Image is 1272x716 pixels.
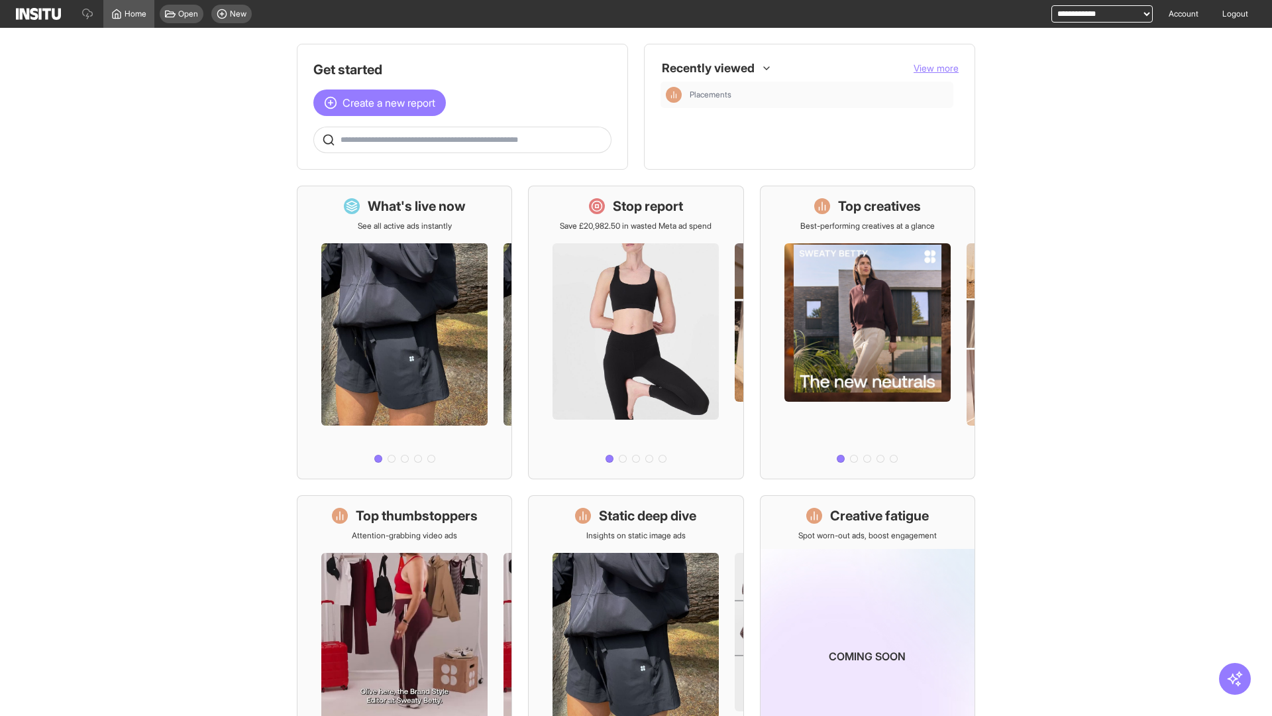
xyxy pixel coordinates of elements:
img: Logo [16,8,61,20]
p: Attention-grabbing video ads [352,530,457,541]
span: Open [178,9,198,19]
span: Placements [690,89,948,100]
span: New [230,9,246,19]
button: View more [914,62,959,75]
span: View more [914,62,959,74]
button: Create a new report [313,89,446,116]
a: Top creativesBest-performing creatives at a glance [760,186,975,479]
a: What's live nowSee all active ads instantly [297,186,512,479]
a: Stop reportSave £20,982.50 in wasted Meta ad spend [528,186,743,479]
p: Insights on static image ads [586,530,686,541]
span: Create a new report [343,95,435,111]
h1: Top thumbstoppers [356,507,478,525]
p: See all active ads instantly [358,221,452,231]
span: Home [125,9,146,19]
p: Best-performing creatives at a glance [800,221,935,231]
h1: Get started [313,60,611,79]
h1: Static deep dive [599,507,696,525]
h1: What's live now [368,197,466,215]
p: Save £20,982.50 in wasted Meta ad spend [560,221,712,231]
h1: Top creatives [838,197,921,215]
div: Insights [666,87,682,103]
span: Placements [690,89,731,100]
h1: Stop report [613,197,683,215]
